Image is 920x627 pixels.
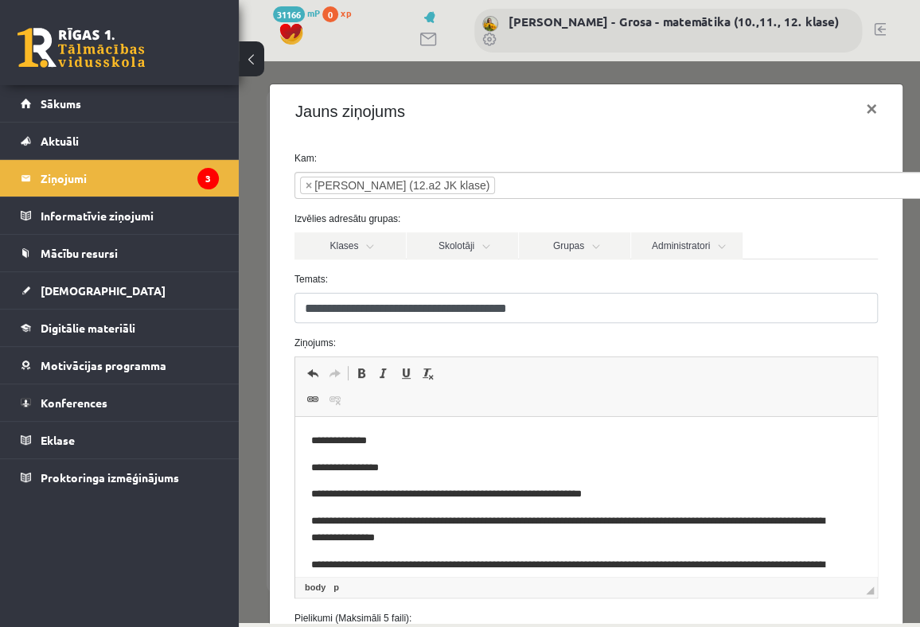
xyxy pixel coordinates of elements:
[21,123,219,159] a: Aktuāli
[21,85,219,122] a: Sākums
[92,519,103,533] a: p elements
[44,550,651,564] label: Pielikumi (Maksimāli 5 faili):
[44,211,651,225] label: Temats:
[41,283,166,298] span: [DEMOGRAPHIC_DATA]
[21,272,219,309] a: [DEMOGRAPHIC_DATA]
[21,347,219,384] a: Motivācijas programma
[21,384,219,421] a: Konferences
[63,302,85,322] a: Atcelt (vadīšanas taustiņš+Z)
[392,171,504,198] a: Administratori
[280,171,392,198] a: Grupas
[307,6,320,19] span: mP
[41,197,219,234] legend: Informatīvie ziņojumi
[41,358,166,372] span: Motivācijas programma
[134,302,156,322] a: Slīpraksts (vadīšanas taustiņš+I)
[44,275,651,289] label: Ziņojums:
[21,310,219,346] a: Digitālie materiāli
[21,235,219,271] a: Mācību resursi
[44,90,651,104] label: Kam:
[57,356,638,515] iframe: Bagātinātā teksta redaktors, wiswyg-editor-47433773543860-1760421713-53
[273,6,320,19] a: 31166 mP
[341,6,351,19] span: xp
[85,302,107,322] a: Atkārtot (vadīšanas taustiņš+Y)
[614,25,651,70] button: ×
[21,422,219,458] a: Eklase
[41,160,219,197] legend: Ziņojumi
[156,302,178,322] a: Pasvītrojums (vadīšanas taustiņš+U)
[85,328,107,349] a: Atsaistīt
[57,38,166,62] h4: Jauns ziņojums
[16,16,566,280] body: Bagātinātā teksta redaktors, wiswyg-editor-47433773543860-1760421713-53
[41,246,118,260] span: Mācību resursi
[63,519,90,533] a: body elements
[21,197,219,234] a: Informatīvie ziņojumi
[322,6,359,19] a: 0 xp
[111,302,134,322] a: Treknraksts (vadīšanas taustiņš+B)
[41,395,107,410] span: Konferences
[482,16,498,32] img: Laima Tukāne - Grosa - matemātika (10.,11., 12. klase)
[41,134,79,148] span: Aktuāli
[168,171,279,198] a: Skolotāji
[273,6,305,22] span: 31166
[44,150,651,165] label: Izvēlies adresātu grupas:
[41,321,135,335] span: Digitālie materiāli
[322,6,338,22] span: 0
[41,433,75,447] span: Eklase
[63,328,85,349] a: Saite (vadīšanas taustiņš+K)
[509,14,838,29] a: [PERSON_NAME] - Grosa - matemātika (10.,11., 12. klase)
[61,115,256,133] li: Paula Lauceniece (12.a2 JK klase)
[67,116,73,132] span: ×
[627,525,635,533] span: Mērogot
[41,470,179,485] span: Proktoringa izmēģinājums
[41,96,81,111] span: Sākums
[21,160,219,197] a: Ziņojumi3
[56,171,167,198] a: Klases
[197,168,219,189] i: 3
[18,28,145,68] a: Rīgas 1. Tālmācības vidusskola
[21,459,219,496] a: Proktoringa izmēģinājums
[178,302,201,322] a: Noņemt stilus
